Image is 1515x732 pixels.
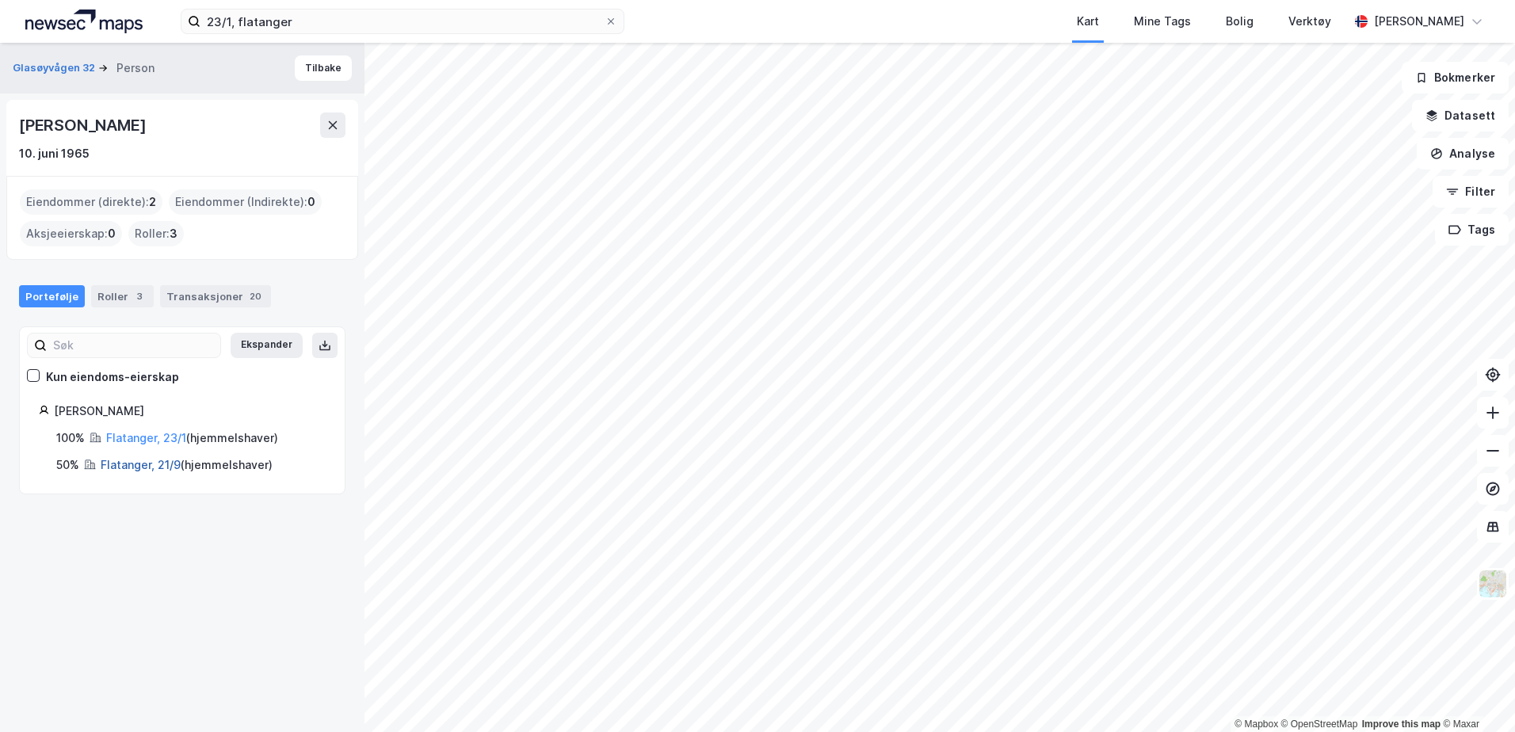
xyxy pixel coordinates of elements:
[1435,214,1509,246] button: Tags
[1281,719,1358,730] a: OpenStreetMap
[25,10,143,33] img: logo.a4113a55bc3d86da70a041830d287a7e.svg
[1362,719,1441,730] a: Improve this map
[20,189,162,215] div: Eiendommer (direkte) :
[101,456,273,475] div: ( hjemmelshaver )
[1478,569,1508,599] img: Z
[47,334,220,357] input: Søk
[295,55,352,81] button: Tilbake
[1436,656,1515,732] div: Kontrollprogram for chat
[132,288,147,304] div: 3
[1235,719,1278,730] a: Mapbox
[231,333,303,358] button: Ekspander
[160,285,271,307] div: Transaksjoner
[19,285,85,307] div: Portefølje
[1134,12,1191,31] div: Mine Tags
[101,458,181,471] a: Flatanger, 21/9
[108,224,116,243] span: 0
[13,60,98,76] button: Glasøyvågen 32
[1288,12,1331,31] div: Verktøy
[128,221,184,246] div: Roller :
[116,59,155,78] div: Person
[1417,138,1509,170] button: Analyse
[106,429,278,448] div: ( hjemmelshaver )
[19,112,149,138] div: [PERSON_NAME]
[46,368,179,387] div: Kun eiendoms-eierskap
[307,193,315,212] span: 0
[1433,176,1509,208] button: Filter
[56,429,85,448] div: 100%
[54,402,326,421] div: [PERSON_NAME]
[1226,12,1254,31] div: Bolig
[1402,62,1509,93] button: Bokmerker
[1436,656,1515,732] iframe: Chat Widget
[149,193,156,212] span: 2
[1077,12,1099,31] div: Kart
[1374,12,1464,31] div: [PERSON_NAME]
[20,221,122,246] div: Aksjeeierskap :
[106,431,186,444] a: Flatanger, 23/1
[170,224,177,243] span: 3
[246,288,265,304] div: 20
[1412,100,1509,132] button: Datasett
[200,10,605,33] input: Søk på adresse, matrikkel, gårdeiere, leietakere eller personer
[19,144,90,163] div: 10. juni 1965
[169,189,322,215] div: Eiendommer (Indirekte) :
[91,285,154,307] div: Roller
[56,456,79,475] div: 50%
